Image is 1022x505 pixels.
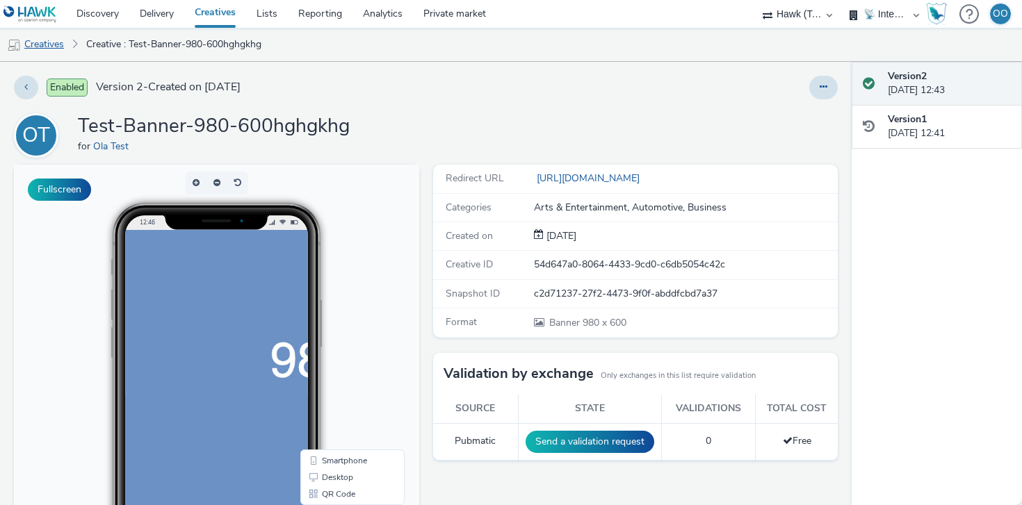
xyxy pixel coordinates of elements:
div: c2d71237-27f2-4473-9f0f-abddfcbd7a37 [534,287,836,301]
th: Source [433,395,519,423]
li: Desktop [289,304,388,321]
strong: Version 1 [888,113,927,126]
div: Arts & Entertainment, Automotive, Business [534,201,836,215]
span: Smartphone [308,292,353,300]
span: [DATE] [544,229,576,242]
td: Pubmatic [433,423,519,460]
span: Version 2 - Created on [DATE] [96,79,241,95]
span: Redirect URL [446,172,504,185]
span: Format [446,315,477,329]
img: undefined Logo [3,6,57,23]
span: for [78,140,93,153]
span: Creative ID [446,258,493,271]
a: Hawk Academy [926,3,952,25]
th: Total cost [756,395,838,423]
li: Smartphone [289,288,388,304]
img: Hawk Academy [926,3,947,25]
span: QR Code [308,325,341,333]
strong: Version 2 [888,69,927,83]
a: Creative : Test-Banner-980-600hghgkhg [79,28,268,61]
li: QR Code [289,321,388,338]
span: 980 x 600 [548,316,626,329]
div: [DATE] 12:43 [888,69,1012,98]
span: Created on [446,229,493,242]
small: Only exchanges in this list require validation [601,370,756,381]
button: Fullscreen [28,179,91,201]
span: Categories [446,201,492,214]
div: 54d647a0-8064-4433-9cd0-c6db5054c42c [534,258,836,272]
button: Send a validation request [526,431,654,453]
h1: Test-Banner-980-600hghgkhg [78,113,350,140]
span: Enabled [47,78,88,97]
div: Creation 03 September 2025, 12:41 [544,229,576,243]
div: [DATE] 12:41 [888,113,1012,141]
span: Banner [549,316,583,329]
a: OT [14,129,64,142]
div: OO [993,3,1008,24]
h3: Validation by exchange [444,363,594,384]
img: mobile [7,38,21,52]
img: Advertisement preview [111,53,588,345]
span: Snapshot ID [446,287,500,300]
span: 0 [706,434,711,447]
th: State [519,395,662,423]
span: 12:46 [126,53,141,61]
span: Free [783,434,811,447]
a: Ola Test [93,140,134,153]
span: Desktop [308,308,339,317]
th: Validations [662,395,756,423]
a: [URL][DOMAIN_NAME] [534,172,645,185]
div: OT [22,116,50,155]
